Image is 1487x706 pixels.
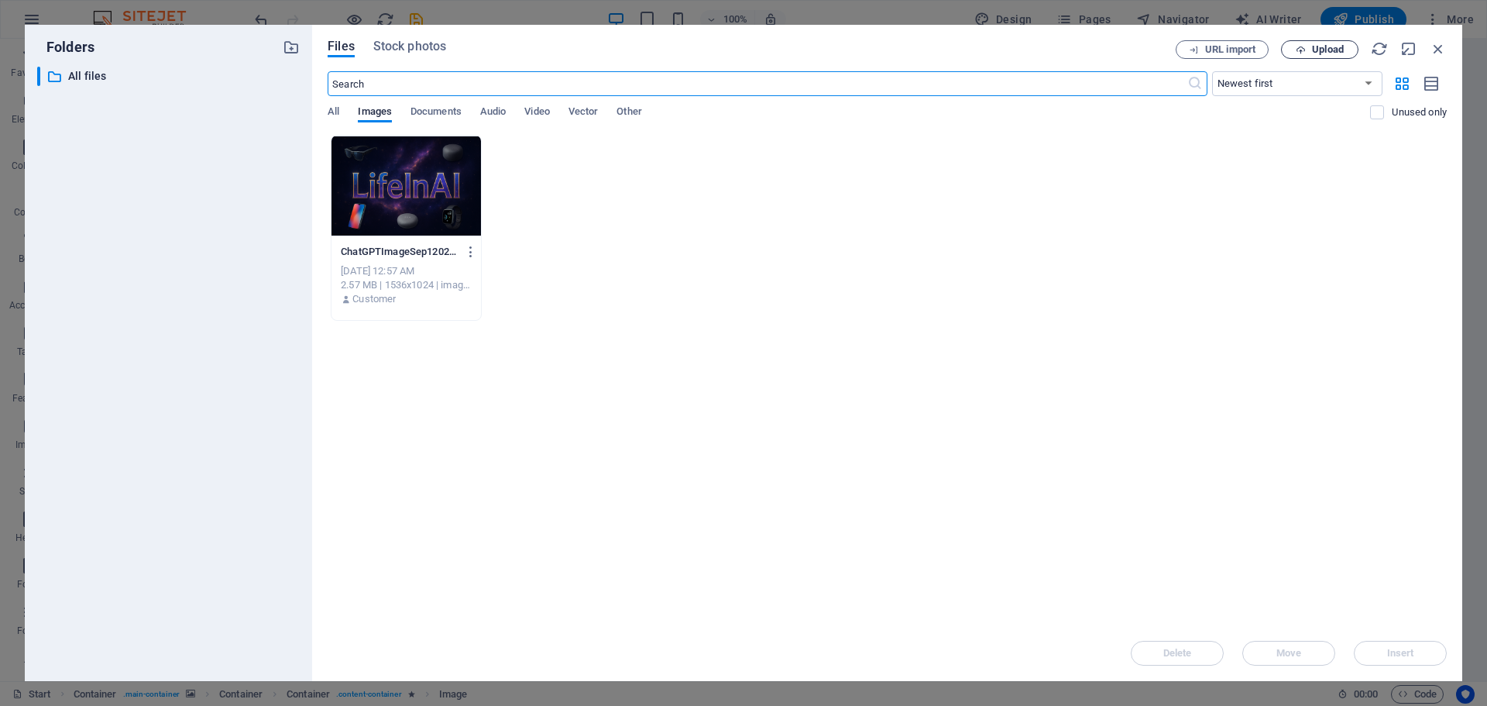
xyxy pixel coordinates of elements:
[1205,45,1255,54] span: URL import
[1371,40,1388,57] i: Reload
[341,245,457,259] p: ChatGPTImageSep1202503_56_03PM-eoUctrud-Bpx5upH4yx7YQ.png
[352,292,396,306] p: Customer
[37,37,94,57] p: Folders
[568,102,599,124] span: Vector
[341,278,472,292] div: 2.57 MB | 1536x1024 | image/png
[524,102,549,124] span: Video
[1392,105,1447,119] p: Displays only files that are not in use on the website. Files added during this session can still...
[1281,40,1358,59] button: Upload
[1312,45,1344,54] span: Upload
[373,37,446,56] span: Stock photos
[1176,40,1269,59] button: URL import
[410,102,462,124] span: Documents
[616,102,641,124] span: Other
[341,264,472,278] div: [DATE] 12:57 AM
[328,71,1187,96] input: Search
[358,102,392,124] span: Images
[480,102,506,124] span: Audio
[283,39,300,56] i: Create new folder
[37,67,40,86] div: ​
[1400,40,1417,57] i: Minimize
[68,67,271,85] p: All files
[328,102,339,124] span: All
[328,37,355,56] span: Files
